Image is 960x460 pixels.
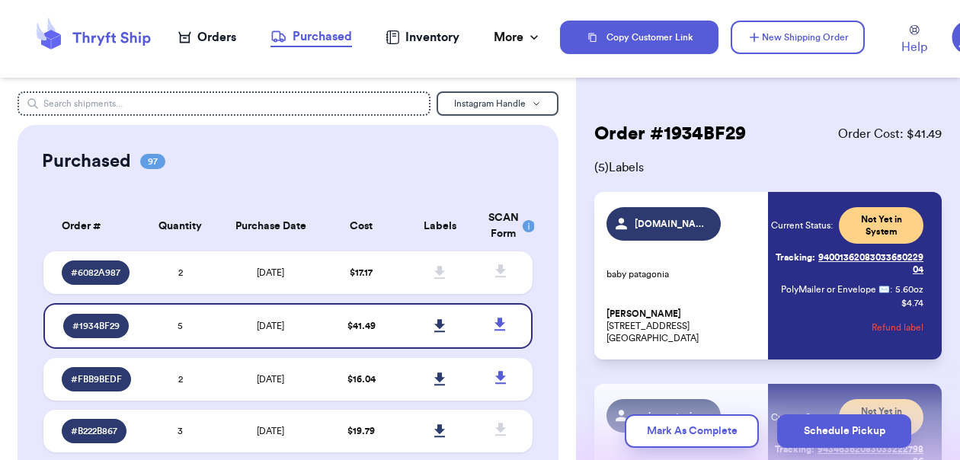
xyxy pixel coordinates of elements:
[178,375,183,384] span: 2
[771,219,833,232] span: Current Status:
[488,210,515,242] div: SCAN Form
[731,21,865,54] button: New Shipping Order
[18,91,431,116] input: Search shipments...
[178,321,183,331] span: 5
[257,321,284,331] span: [DATE]
[257,426,284,436] span: [DATE]
[270,27,352,46] div: Purchased
[270,27,352,47] a: Purchased
[635,218,707,230] span: [DOMAIN_NAME]
[178,28,236,46] a: Orders
[901,297,923,309] p: $ 4.74
[838,125,942,143] span: Order Cost: $ 41.49
[781,285,890,294] span: PolyMailer or Envelope ✉️
[901,25,927,56] a: Help
[848,213,914,238] span: Not Yet in System
[872,311,923,344] button: Refund label
[178,268,183,277] span: 2
[72,320,120,332] span: # 1934BF29
[71,373,122,385] span: # FBB9BEDF
[771,245,923,282] a: Tracking:9400136208303365022904
[257,268,284,277] span: [DATE]
[895,283,923,295] span: 5.60 oz
[71,425,117,437] span: # B222B867
[350,268,373,277] span: $ 17.17
[347,426,375,436] span: $ 19.79
[594,122,746,146] h2: Order # 1934BF29
[494,28,542,46] div: More
[322,201,401,251] th: Cost
[401,201,479,251] th: Labels
[901,38,927,56] span: Help
[606,268,759,280] p: baby patagonia
[43,201,142,251] th: Order #
[606,308,681,320] span: [PERSON_NAME]
[560,21,718,54] button: Copy Customer Link
[42,149,131,174] h2: Purchased
[141,201,219,251] th: Quantity
[776,251,815,264] span: Tracking:
[454,99,526,108] span: Instagram Handle
[386,28,459,46] a: Inventory
[219,201,322,251] th: Purchase Date
[625,414,759,448] button: Mark As Complete
[437,91,558,116] button: Instagram Handle
[606,308,759,344] p: [STREET_ADDRESS] [GEOGRAPHIC_DATA]
[347,321,376,331] span: $ 41.49
[890,283,892,295] span: :
[777,414,911,448] button: Schedule Pickup
[347,375,376,384] span: $ 16.04
[178,426,183,436] span: 3
[594,158,942,177] span: ( 5 ) Labels
[140,154,165,169] span: 97
[71,267,120,279] span: # 6082A987
[257,375,284,384] span: [DATE]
